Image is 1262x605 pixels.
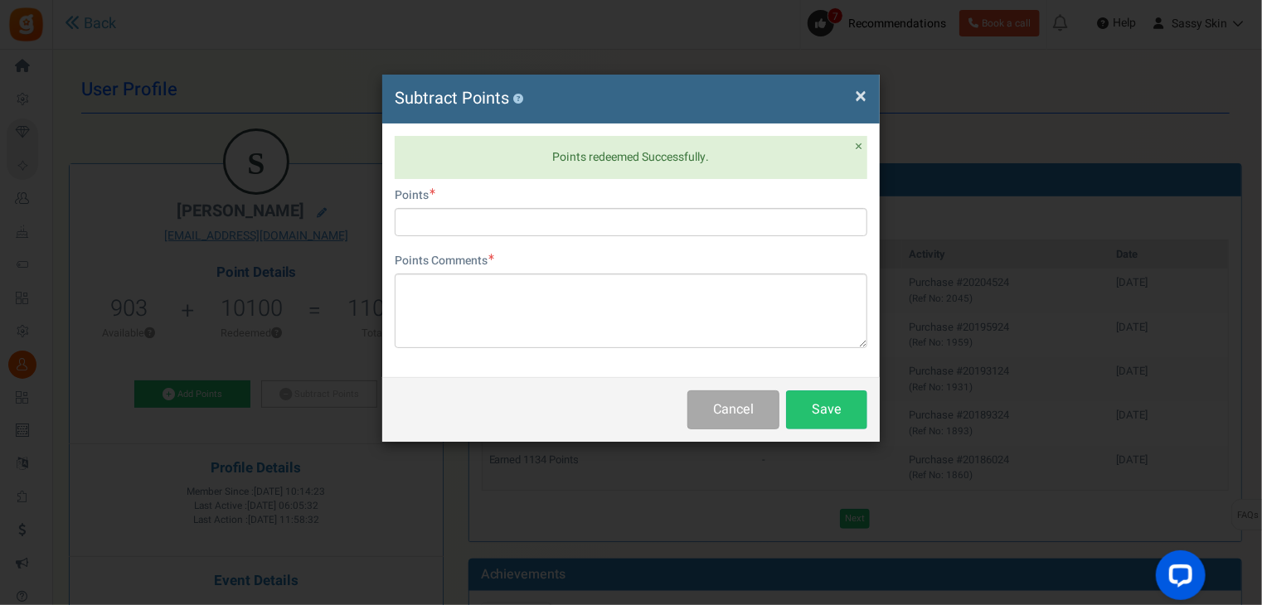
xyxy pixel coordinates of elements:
[513,94,524,104] button: ?
[786,390,867,429] button: Save
[395,253,494,269] label: Points Comments
[855,80,866,112] span: ×
[687,390,779,429] button: Cancel
[395,187,435,204] label: Points
[855,136,862,157] span: ×
[395,87,867,111] h4: Subtract Points
[395,136,867,179] div: Points redeemed Successfully.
